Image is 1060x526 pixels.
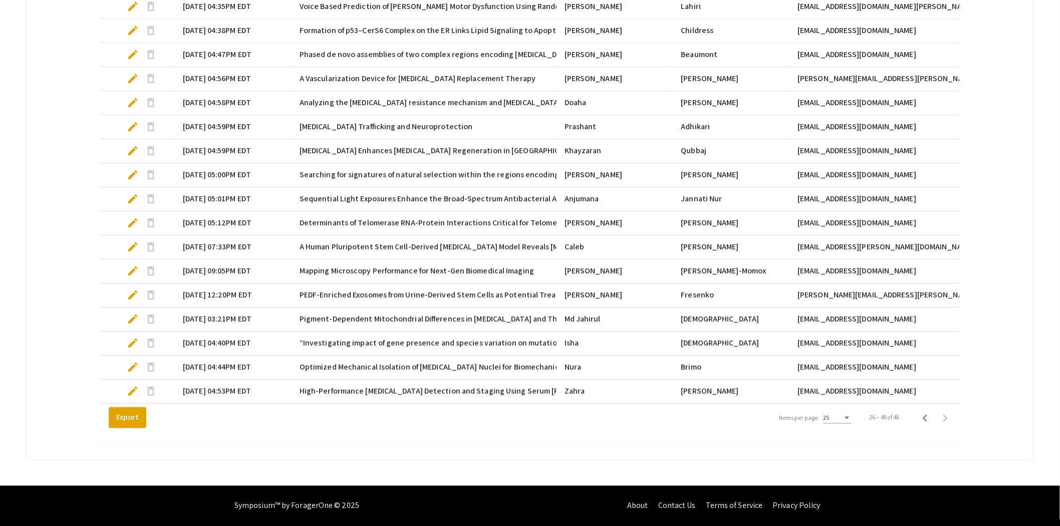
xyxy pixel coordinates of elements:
[789,356,970,380] mat-cell: [EMAIL_ADDRESS][DOMAIN_NAME]
[673,356,790,380] mat-cell: Brimo
[779,414,820,423] div: Items per page:
[175,380,292,404] mat-cell: [DATE] 04:53PM EDT
[127,193,139,205] span: edit
[145,1,157,13] span: delete
[789,235,970,259] mat-cell: [EMAIL_ADDRESS][PERSON_NAME][DOMAIN_NAME]
[789,211,970,235] mat-cell: [EMAIL_ADDRESS][DOMAIN_NAME]
[789,115,970,139] mat-cell: [EMAIL_ADDRESS][DOMAIN_NAME]
[673,91,790,115] mat-cell: [PERSON_NAME]
[127,121,139,133] span: edit
[557,308,673,332] mat-cell: Md Jahirul
[175,308,292,332] mat-cell: [DATE] 03:21PM EDT
[175,91,292,115] mat-cell: [DATE] 04:58PM EDT
[127,1,139,13] span: edit
[789,380,970,404] mat-cell: [EMAIL_ADDRESS][DOMAIN_NAME]
[789,308,970,332] mat-cell: [EMAIL_ADDRESS][DOMAIN_NAME]
[127,337,139,349] span: edit
[175,163,292,187] mat-cell: [DATE] 05:00PM EDT
[627,500,648,511] a: About
[175,115,292,139] mat-cell: [DATE] 04:59PM EDT
[127,289,139,301] span: edit
[673,332,790,356] mat-cell: [DEMOGRAPHIC_DATA]
[300,73,536,85] span: A Vascularization Device for [MEDICAL_DATA] Replacement Therapy
[127,361,139,373] span: edit
[673,163,790,187] mat-cell: [PERSON_NAME]
[145,73,157,85] span: delete
[175,19,292,43] mat-cell: [DATE] 04:38PM EDT
[789,163,970,187] mat-cell: [EMAIL_ADDRESS][DOMAIN_NAME]
[127,73,139,85] span: edit
[300,313,737,325] span: Pigment-Dependent Mitochondrial Differences in [MEDICAL_DATA] and Their Potential Link to Degener...
[915,408,935,428] button: Previous page
[145,385,157,397] span: delete
[300,145,585,157] span: [MEDICAL_DATA] Enhances [MEDICAL_DATA] Regeneration in [GEOGRAPHIC_DATA]
[145,193,157,205] span: delete
[673,380,790,404] mat-cell: [PERSON_NAME]
[145,361,157,373] span: delete
[673,259,790,284] mat-cell: [PERSON_NAME]-Momox
[145,49,157,61] span: delete
[145,169,157,181] span: delete
[557,259,673,284] mat-cell: [PERSON_NAME]
[300,49,610,61] span: Phased de novo assemblies of two complex regions encoding [MEDICAL_DATA] receptors
[557,284,673,308] mat-cell: [PERSON_NAME]
[789,332,970,356] mat-cell: [EMAIL_ADDRESS][DOMAIN_NAME]
[145,241,157,253] span: delete
[300,1,653,13] span: Voice Based Prediction of [PERSON_NAME] Motor Dysfunction Using Random Forest and LSTM Models
[789,43,970,67] mat-cell: [EMAIL_ADDRESS][DOMAIN_NAME]
[557,187,673,211] mat-cell: Anjumana
[145,265,157,277] span: delete
[300,169,622,181] span: Searching for signatures of natural selection within the regions encoding NK cell receptors
[557,91,673,115] mat-cell: Doaha
[145,121,157,133] span: delete
[870,413,899,422] div: 26 – 48 of 48
[109,407,146,428] button: Export
[557,163,673,187] mat-cell: [PERSON_NAME]
[658,500,696,511] a: Contact Us
[557,19,673,43] mat-cell: [PERSON_NAME]
[300,265,534,277] span: Mapping Microscopy Performance for Next-Gen Biomedical Imaging
[557,43,673,67] mat-cell: [PERSON_NAME]
[300,97,1002,109] span: Analyzing the [MEDICAL_DATA] resistance mechanism and [MEDICAL_DATA]-[MEDICAL_DATA] mesoporous si...
[935,408,955,428] button: Next page
[706,500,763,511] a: Terms of Service
[557,356,673,380] mat-cell: Nura
[300,337,718,349] span: “Investigating impact of gene presence and species variation on mutation and selection across cod...
[673,43,790,67] mat-cell: Beaumont
[175,332,292,356] mat-cell: [DATE] 04:40PM EDT
[145,145,157,157] span: delete
[300,241,782,253] span: A Human Pluripotent Stem Cell-Derived [MEDICAL_DATA] Model Reveals [MEDICAL_DATA] [MEDICAL_DATA] ...
[773,500,821,511] a: Privacy Policy
[300,361,595,373] span: Optimized Mechanical Isolation of [MEDICAL_DATA] Nuclei for Biomechanical Analysis
[145,25,157,37] span: delete
[175,43,292,67] mat-cell: [DATE] 04:47PM EDT
[789,259,970,284] mat-cell: [EMAIL_ADDRESS][DOMAIN_NAME]
[673,284,790,308] mat-cell: Fresenko
[300,289,703,301] span: PEDF-Enriched Exosomes from Urine-Derived Stem Cells as Potential Treatment for Mustard-Induced C...
[175,259,292,284] mat-cell: [DATE] 09:05PM EDT
[557,115,673,139] mat-cell: Prashant
[145,217,157,229] span: delete
[127,265,139,277] span: edit
[824,414,830,422] span: 25
[789,91,970,115] mat-cell: [EMAIL_ADDRESS][DOMAIN_NAME]
[175,139,292,163] mat-cell: [DATE] 04:59PM EDT
[673,67,790,91] mat-cell: [PERSON_NAME]
[300,217,679,229] span: Determinants of Telomerase RNA-Protein Interactions Critical for Telomere Maintenance in [MEDICAL...
[789,67,970,91] mat-cell: [PERSON_NAME][EMAIL_ADDRESS][PERSON_NAME][DOMAIN_NAME]
[127,25,139,37] span: edit
[673,308,790,332] mat-cell: [DEMOGRAPHIC_DATA]
[145,289,157,301] span: delete
[557,211,673,235] mat-cell: [PERSON_NAME]
[8,481,43,518] iframe: Chat
[127,97,139,109] span: edit
[673,235,790,259] mat-cell: [PERSON_NAME]
[127,217,139,229] span: edit
[127,385,139,397] span: edit
[145,97,157,109] span: delete
[557,139,673,163] mat-cell: Khayzaran
[557,67,673,91] mat-cell: [PERSON_NAME]
[145,337,157,349] span: delete
[300,193,889,205] span: Sequential Light Exposures Enhance the Broad-Spectrum Antibacterial Activity of [MEDICAL_DATA]-Lo...
[557,235,673,259] mat-cell: Caleb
